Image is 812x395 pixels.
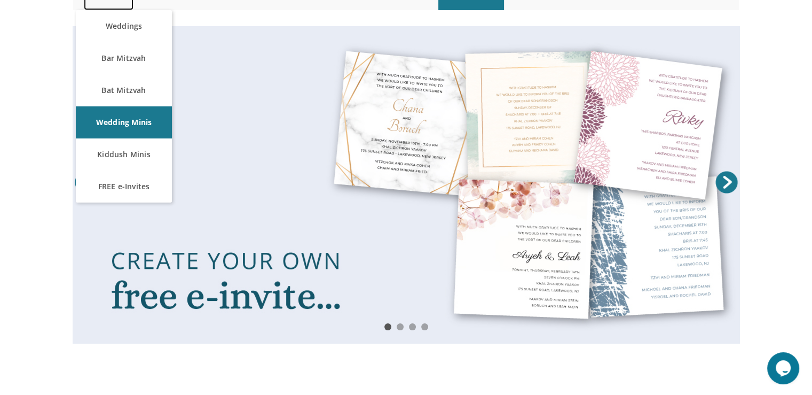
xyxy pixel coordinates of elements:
a: Prev [73,169,99,196]
iframe: chat widget [767,352,801,384]
a: Next [713,169,740,196]
a: Weddings [76,10,172,42]
a: Kiddush Minis [76,138,172,171]
a: FREE e-Invites [76,171,172,203]
a: Bar Mitzvah [76,42,172,74]
a: Wedding Minis [76,106,172,138]
a: Bat Mitzvah [76,74,172,106]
